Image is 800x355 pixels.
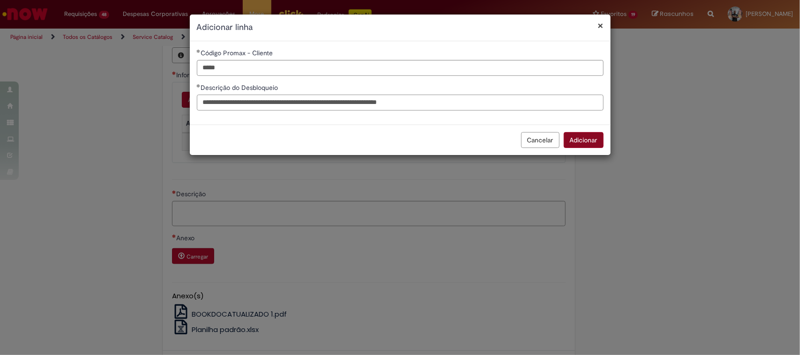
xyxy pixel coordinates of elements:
span: Obrigatório Preenchido [197,49,201,53]
h2: Adicionar linha [197,22,604,34]
span: Código Promax - Cliente [201,49,275,57]
input: Código Promax - Cliente [197,60,604,76]
button: Cancelar [521,132,560,148]
span: Obrigatório Preenchido [197,84,201,88]
button: Fechar modal [598,21,604,30]
button: Adicionar [564,132,604,148]
span: Descrição do Desbloqueio [201,83,280,92]
input: Descrição do Desbloqueio [197,95,604,111]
